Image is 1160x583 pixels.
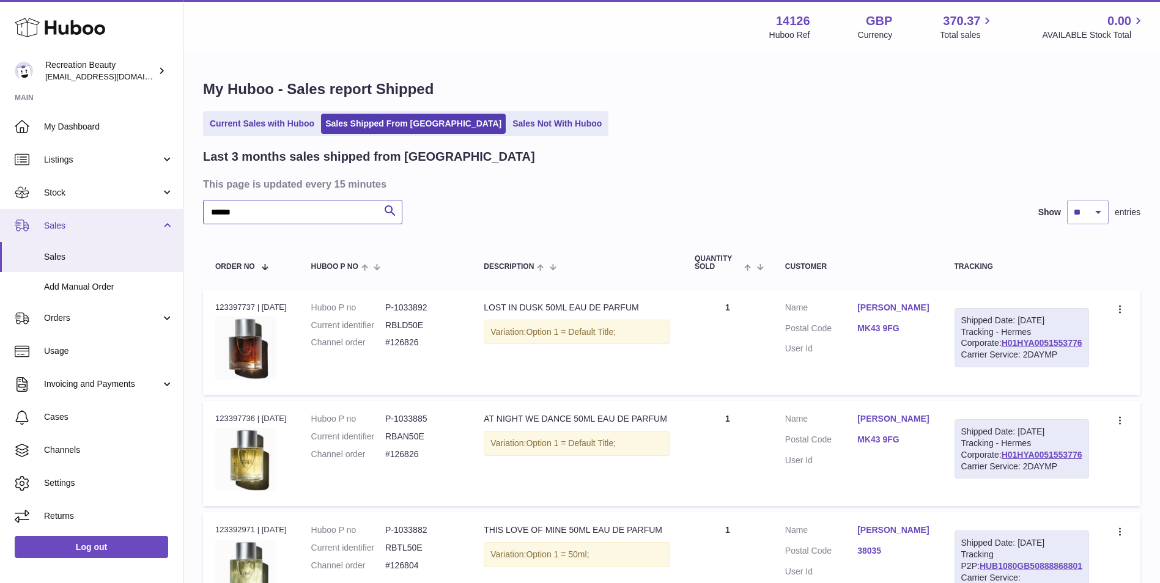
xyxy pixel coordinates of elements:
[385,431,459,442] dd: RBAN50E
[311,413,385,425] dt: Huboo P no
[44,121,174,133] span: My Dashboard
[215,524,287,535] div: 123392971 | [DATE]
[385,413,459,425] dd: P-1033885
[961,537,1082,549] div: Shipped Date: [DATE]
[484,413,670,425] div: AT NIGHT WE DANCE 50ML EAU DE PARFUM
[785,545,857,560] dt: Postal Code
[785,302,857,317] dt: Name
[695,255,742,271] span: Quantity Sold
[45,71,180,81] span: [EMAIL_ADDRESS][DOMAIN_NAME]
[955,419,1089,479] div: Tracking - Hermes Corporate:
[311,431,385,442] dt: Current identifier
[44,251,174,263] span: Sales
[44,220,161,232] span: Sales
[785,343,857,354] dt: User Id
[785,566,857,577] dt: User Id
[44,312,161,324] span: Orders
[385,320,459,331] dd: RBLD50E
[385,542,459,554] dd: RBTL50E
[785,263,930,271] div: Customer
[1002,450,1082,460] a: H01HYA0051553776
[484,263,534,271] span: Description
[955,308,1089,368] div: Tracking - Hermes Corporate:
[769,29,810,41] div: Huboo Ref
[44,345,174,357] span: Usage
[785,455,857,466] dt: User Id
[857,413,929,425] a: [PERSON_NAME]
[385,302,459,313] dd: P-1033892
[203,79,1140,99] h1: My Huboo - Sales report Shipped
[1042,13,1145,41] a: 0.00 AVAILABLE Stock Total
[484,302,670,313] div: LOST IN DUSK 50ML EAU DE PARFUM
[682,290,773,395] td: 1
[940,29,994,41] span: Total sales
[484,431,670,456] div: Variation:
[205,114,319,134] a: Current Sales with Huboo
[311,302,385,313] dt: Huboo P no
[311,320,385,331] dt: Current identifier
[203,148,535,165] h2: Last 3 months sales shipped from [GEOGRAPHIC_DATA]
[44,444,174,456] span: Channels
[311,449,385,460] dt: Channel order
[785,323,857,337] dt: Postal Code
[44,411,174,423] span: Cases
[1038,207,1061,218] label: Show
[1042,29,1145,41] span: AVAILABLE Stock Total
[215,413,287,424] div: 123397736 | [DATE]
[785,413,857,428] dt: Name
[44,154,161,166] span: Listings
[484,524,670,536] div: THIS LOVE OF MINE 50ML EAU DE PARFUM
[508,114,606,134] a: Sales Not With Huboo
[857,323,929,334] a: MK43 9FG
[311,263,358,271] span: Huboo P no
[857,302,929,313] a: [PERSON_NAME]
[961,349,1082,361] div: Carrier Service: 2DAYMP
[44,187,161,199] span: Stock
[526,327,616,337] span: Option 1 = Default Title;
[866,13,892,29] strong: GBP
[321,114,506,134] a: Sales Shipped From [GEOGRAPHIC_DATA]
[215,317,276,380] img: LostInDusk50ml.jpg
[857,434,929,446] a: MK43 9FG
[215,302,287,313] div: 123397737 | [DATE]
[943,13,980,29] span: 370.37
[44,281,174,293] span: Add Manual Order
[961,461,1082,472] div: Carrier Service: 2DAYMP
[526,549,589,559] span: Option 1 = 50ml;
[44,378,161,390] span: Invoicing and Payments
[311,560,385,571] dt: Channel order
[484,320,670,345] div: Variation:
[955,263,1089,271] div: Tracking
[961,315,1082,326] div: Shipped Date: [DATE]
[785,434,857,449] dt: Postal Code
[311,524,385,536] dt: Huboo P no
[857,545,929,557] a: 38035
[215,263,255,271] span: Order No
[385,449,459,460] dd: #126826
[45,59,155,82] div: Recreation Beauty
[858,29,893,41] div: Currency
[1107,13,1131,29] span: 0.00
[44,477,174,489] span: Settings
[385,560,459,571] dd: #126804
[776,13,810,29] strong: 14126
[15,62,33,80] img: customercare@recreationbeauty.com
[526,438,616,448] span: Option 1 = Default Title;
[1002,338,1082,348] a: H01HYA0051553776
[484,542,670,567] div: Variation:
[857,524,929,536] a: [PERSON_NAME]
[15,536,168,558] a: Log out
[682,401,773,506] td: 1
[940,13,994,41] a: 370.37 Total sales
[980,561,1082,571] a: HUB1080GB50888868801
[961,426,1082,438] div: Shipped Date: [DATE]
[203,177,1137,191] h3: This page is updated every 15 minutes
[44,510,174,522] span: Returns
[385,337,459,348] dd: #126826
[311,337,385,348] dt: Channel order
[785,524,857,539] dt: Name
[385,524,459,536] dd: P-1033882
[215,428,276,491] img: AtNightWeDance50mledp.jpg
[1115,207,1140,218] span: entries
[311,542,385,554] dt: Current identifier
